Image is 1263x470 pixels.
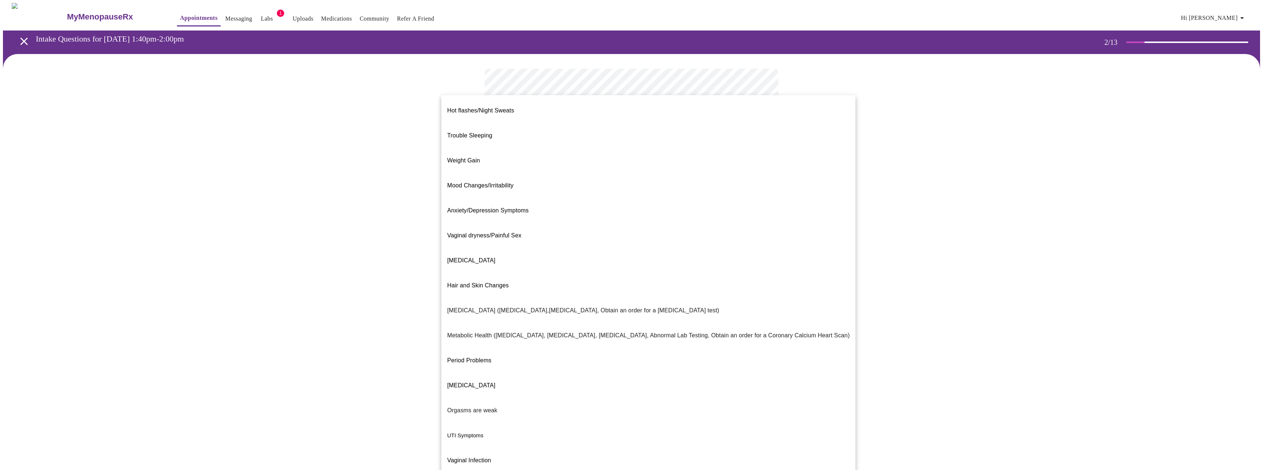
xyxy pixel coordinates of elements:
span: Anxiety/Depression Symptoms [447,207,529,214]
p: Orgasms are weak [447,406,497,415]
span: Weight Gain [447,157,480,164]
span: Vaginal Infection [447,457,491,463]
span: [MEDICAL_DATA] [447,257,495,263]
span: Hair and Skin Changes [447,282,509,288]
p: Metabolic Health ([MEDICAL_DATA], [MEDICAL_DATA], [MEDICAL_DATA], Abnormal Lab Testing, Obtain an... [447,331,850,340]
span: Vaginal dryness/Painful Sex [447,232,521,238]
span: Period Problems [447,357,492,363]
p: [MEDICAL_DATA] ([MEDICAL_DATA],[MEDICAL_DATA], Obtain an order for a [MEDICAL_DATA] test) [447,306,719,315]
span: Trouble Sleeping [447,132,492,139]
span: [MEDICAL_DATA] [447,382,495,388]
span: Mood Changes/Irritability [447,182,514,189]
span: Hot flashes/Night Sweats [447,107,514,114]
span: UTI Symptoms [447,433,484,438]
